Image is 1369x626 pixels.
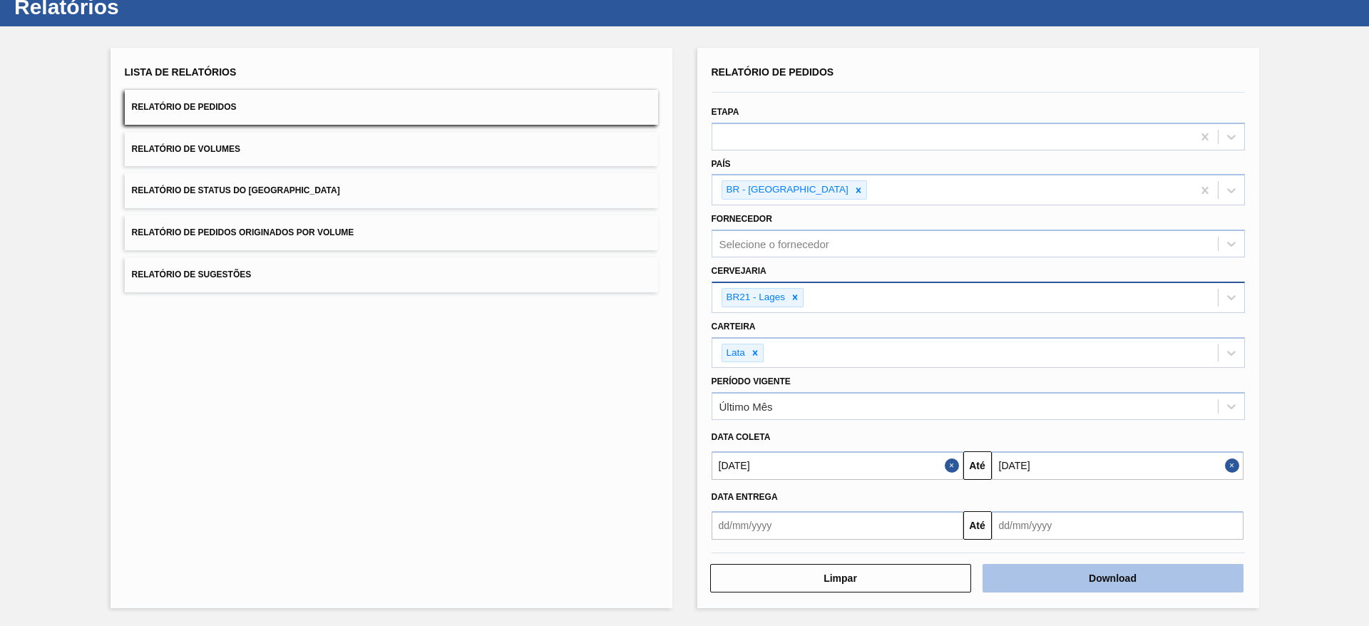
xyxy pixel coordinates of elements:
span: Lista de Relatórios [125,66,237,78]
span: Relatório de Pedidos [132,102,237,112]
button: Relatório de Volumes [125,132,658,167]
input: dd/mm/yyyy [992,451,1244,480]
button: Download [983,564,1244,592]
input: dd/mm/yyyy [712,511,963,540]
input: dd/mm/yyyy [992,511,1244,540]
label: Cervejaria [712,266,766,276]
span: Relatório de Sugestões [132,270,252,279]
button: Relatório de Status do [GEOGRAPHIC_DATA] [125,173,658,208]
button: Close [945,451,963,480]
span: Relatório de Pedidos [712,66,834,78]
div: BR21 - Lages [722,289,788,307]
label: Fornecedor [712,214,772,224]
button: Até [963,451,992,480]
button: Close [1225,451,1244,480]
label: Etapa [712,107,739,117]
label: País [712,159,731,169]
span: Relatório de Pedidos Originados por Volume [132,227,354,237]
div: Lata [722,344,747,362]
button: Relatório de Pedidos Originados por Volume [125,215,658,250]
span: Relatório de Volumes [132,144,240,154]
button: Relatório de Pedidos [125,90,658,125]
div: Selecione o fornecedor [719,238,829,250]
div: Último Mês [719,401,773,413]
label: Carteira [712,322,756,332]
span: Data entrega [712,492,778,502]
span: Relatório de Status do [GEOGRAPHIC_DATA] [132,185,340,195]
button: Limpar [710,564,971,592]
input: dd/mm/yyyy [712,451,963,480]
label: Período Vigente [712,376,791,386]
button: Até [963,511,992,540]
button: Relatório de Sugestões [125,257,658,292]
span: Data coleta [712,432,771,442]
div: BR - [GEOGRAPHIC_DATA] [722,181,851,199]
